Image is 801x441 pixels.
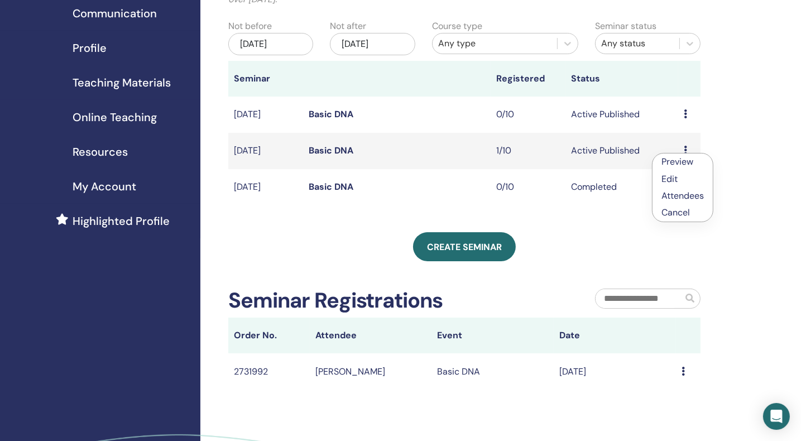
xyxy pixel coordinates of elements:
[330,20,366,33] label: Not after
[73,5,157,22] span: Communication
[595,20,656,33] label: Seminar status
[432,20,482,33] label: Course type
[228,169,303,205] td: [DATE]
[73,74,171,91] span: Teaching Materials
[554,318,676,353] th: Date
[73,40,107,56] span: Profile
[310,353,432,390] td: [PERSON_NAME]
[73,213,170,229] span: Highlighted Profile
[565,169,678,205] td: Completed
[431,318,554,353] th: Event
[438,37,551,50] div: Any type
[228,133,303,169] td: [DATE]
[330,33,415,55] div: [DATE]
[554,353,676,390] td: [DATE]
[491,61,565,97] th: Registered
[309,145,353,156] a: Basic DNA
[309,181,353,193] a: Basic DNA
[228,33,314,55] div: [DATE]
[228,288,443,314] h2: Seminar Registrations
[309,108,353,120] a: Basic DNA
[228,20,272,33] label: Not before
[661,190,704,202] a: Attendees
[73,143,128,160] span: Resources
[228,353,310,390] td: 2731992
[565,97,678,133] td: Active Published
[228,97,303,133] td: [DATE]
[310,318,432,353] th: Attendee
[228,318,310,353] th: Order No.
[565,61,678,97] th: Status
[491,169,565,205] td: 0/10
[491,97,565,133] td: 0/10
[565,133,678,169] td: Active Published
[601,37,674,50] div: Any status
[491,133,565,169] td: 1/10
[228,61,303,97] th: Seminar
[431,353,554,390] td: Basic DNA
[73,109,157,126] span: Online Teaching
[661,156,693,167] a: Preview
[73,178,136,195] span: My Account
[661,206,704,219] p: Cancel
[763,403,790,430] div: Open Intercom Messenger
[413,232,516,261] a: Create seminar
[427,241,502,253] span: Create seminar
[661,173,678,185] a: Edit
